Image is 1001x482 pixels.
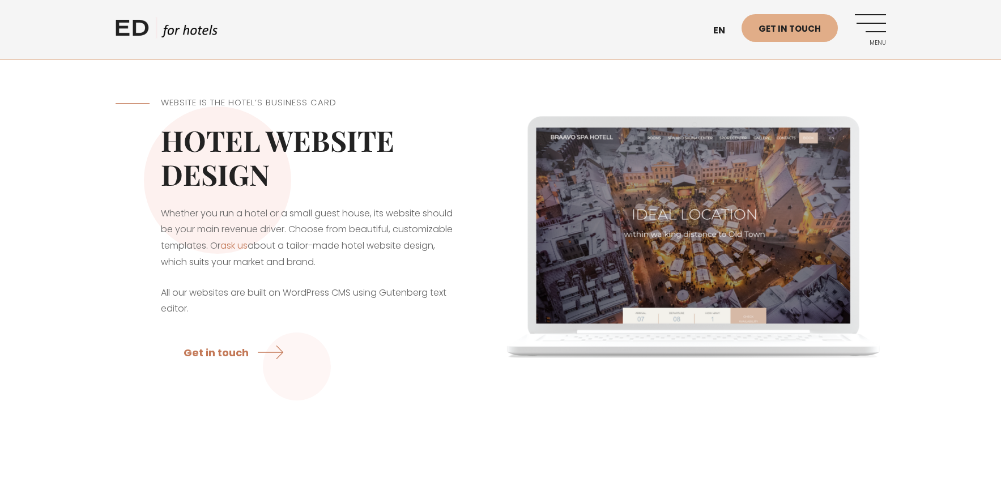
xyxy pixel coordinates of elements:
h2: Hotel website design [161,123,455,191]
h5: Website is the hotel’s business card [161,96,455,109]
img: Hotel website design and development by ED for hotels. [501,80,886,389]
p: All our websites are built on WordPress CMS using Gutenberg text editor. [161,285,455,318]
a: Get in touch [184,337,288,367]
a: ask us [220,239,248,252]
a: ED HOTELS [116,17,218,45]
a: Menu [855,14,886,45]
a: en [708,17,742,45]
a: Get in touch [742,14,838,42]
span: Menu [855,40,886,46]
p: Whether you run a hotel or a small guest house, its website should be your main revenue driver. C... [161,206,455,271]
